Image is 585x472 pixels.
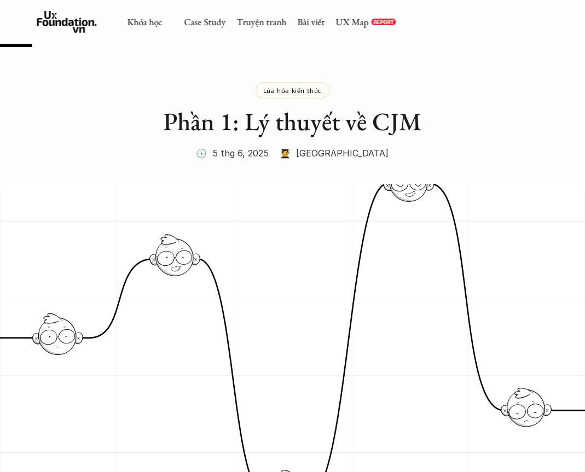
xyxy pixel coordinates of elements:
[297,16,325,28] a: Bài viết
[280,145,389,161] p: 🧑‍🎓 [GEOGRAPHIC_DATA]
[127,16,162,28] a: Khóa học
[163,107,422,137] h1: Phần 1: Lý thuyết về CJM
[184,16,225,28] a: Case Study
[373,19,393,25] p: REPORT
[335,16,368,28] a: UX Map
[236,16,286,28] a: Truyện tranh
[263,86,322,94] p: Lúa hóa kiến thức
[196,145,269,161] p: 🕔 5 thg 6, 2025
